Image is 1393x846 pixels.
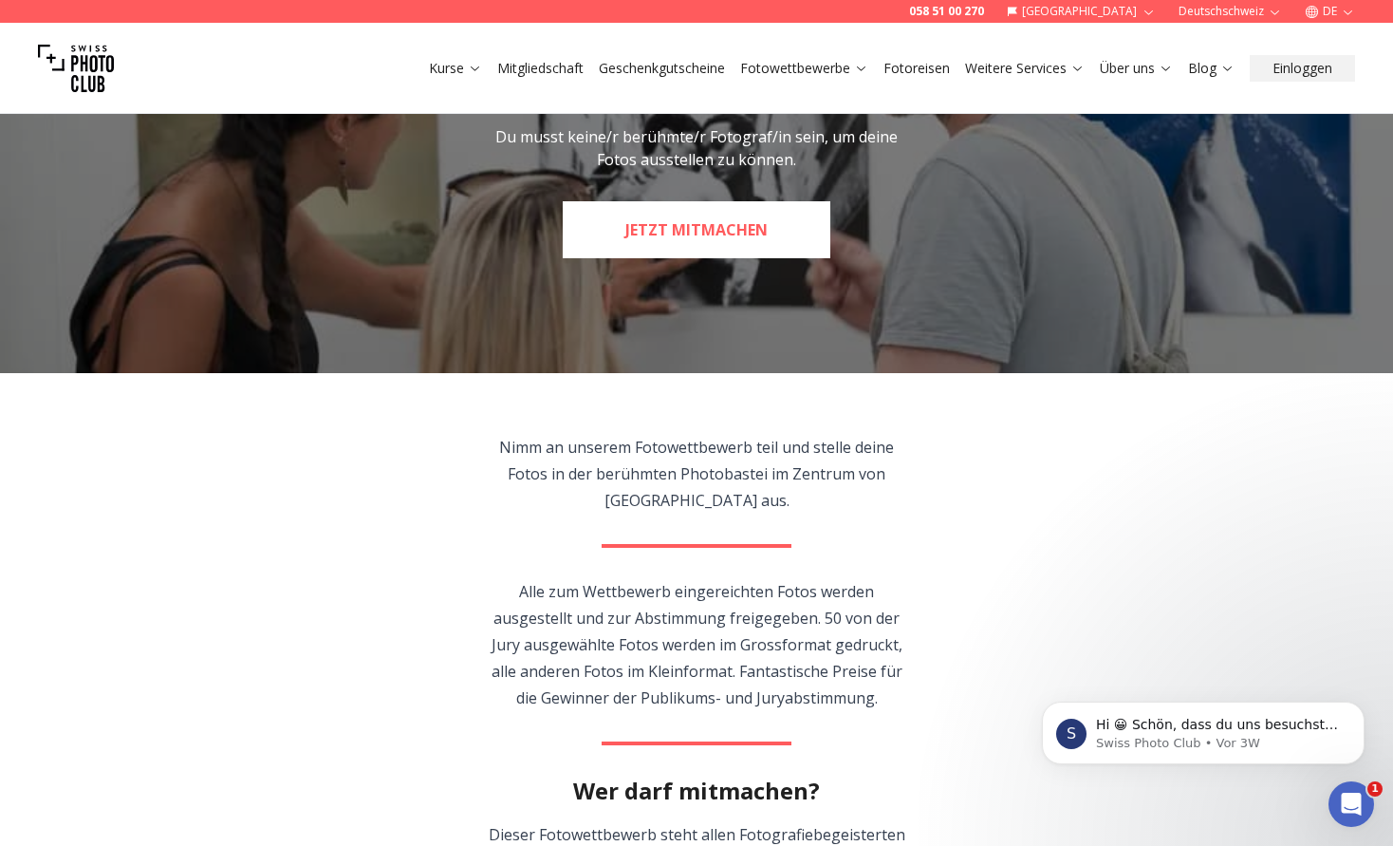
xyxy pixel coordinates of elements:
[1180,55,1242,82] button: Blog
[480,578,914,711] p: Alle zum Wettbewerb eingereichten Fotos werden ausgestellt und zur Abstimmung freigegeben. 50 von...
[909,4,984,19] a: 058 51 00 270
[490,55,591,82] button: Mitgliedschaft
[429,59,482,78] a: Kurse
[484,125,909,171] p: Du musst keine/r berühmte/r Fotograf/in sein, um deine Fotos ausstellen zu können.
[1367,781,1383,797] span: 1
[1188,59,1235,78] a: Blog
[1328,781,1374,827] iframe: Intercom live chat
[480,434,914,514] p: Nimm an unserem Fotowettbewerb teil und stelle deine Fotos in der berühmten Photobastei im Zentru...
[591,55,733,82] button: Geschenkgutscheine
[1250,55,1355,82] button: Einloggen
[599,59,725,78] a: Geschenkgutscheine
[883,59,950,78] a: Fotoreisen
[957,55,1092,82] button: Weitere Services
[38,30,114,106] img: Swiss photo club
[497,59,584,78] a: Mitgliedschaft
[965,59,1085,78] a: Weitere Services
[1100,59,1173,78] a: Über uns
[573,776,820,806] h2: Wer darf mitmachen?
[421,55,490,82] button: Kurse
[1092,55,1180,82] button: Über uns
[1013,662,1393,795] iframe: Intercom notifications Nachricht
[733,55,876,82] button: Fotowettbewerbe
[740,59,868,78] a: Fotowettbewerbe
[563,201,830,258] a: JETZT MITMACHEN
[876,55,957,82] button: Fotoreisen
